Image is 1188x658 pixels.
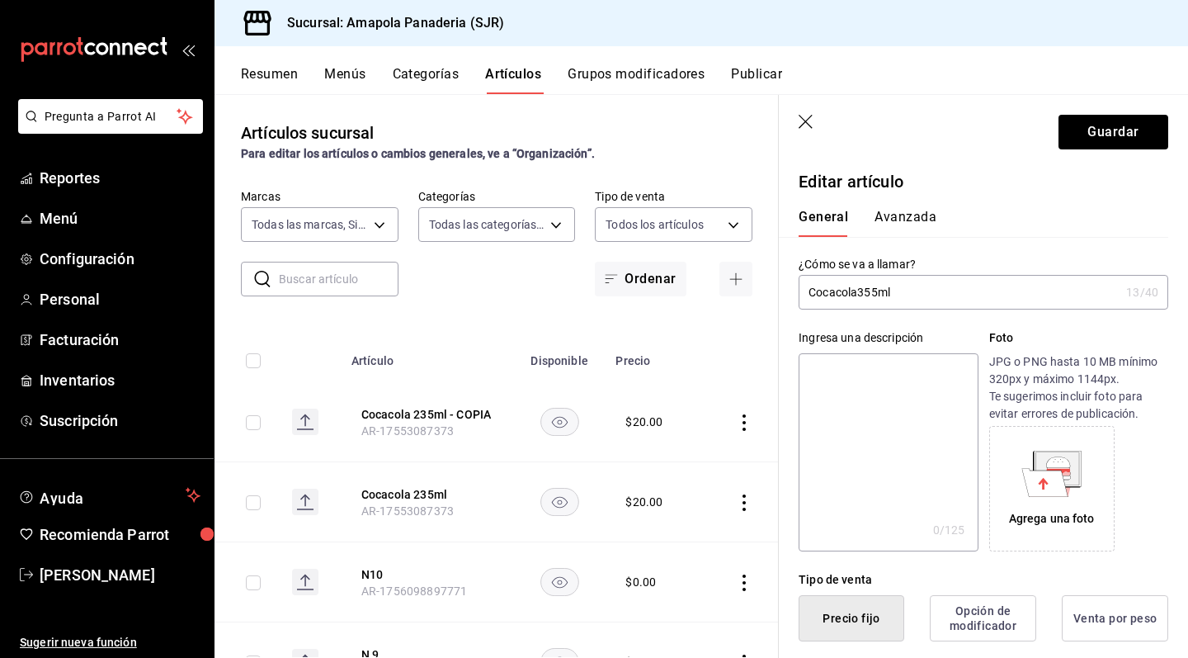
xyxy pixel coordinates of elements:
span: Menú [40,207,200,230]
span: Personal [40,288,200,310]
button: Guardar [1058,115,1168,149]
button: edit-product-location [361,566,493,583]
p: JPG o PNG hasta 10 MB mínimo 320px y máximo 1144px. Te sugerimos incluir foto para evitar errores... [989,353,1168,423]
a: Pregunta a Parrot AI [12,120,203,137]
div: $ 0.00 [625,574,656,590]
button: Ordenar [595,262,686,296]
button: edit-product-location [361,486,493,503]
button: availability-product [540,568,579,596]
div: navigation tabs [799,209,1148,237]
button: availability-product [540,488,579,516]
button: actions [736,575,752,591]
div: Tipo de venta [799,571,1168,589]
div: $ 20.00 [625,494,662,510]
button: edit-product-location [361,406,493,423]
button: Resumen [241,66,298,94]
button: Menús [324,66,365,94]
span: Ayuda [40,485,179,505]
label: Marcas [241,191,398,202]
p: Editar artículo [799,169,1168,194]
span: Sugerir nueva función [20,634,200,651]
button: Pregunta a Parrot AI [18,99,203,134]
th: Precio [606,329,705,382]
span: Recomienda Parrot [40,523,200,546]
button: actions [736,414,752,431]
button: actions [736,495,752,511]
span: Inventarios [40,369,200,391]
div: 13 /40 [1126,284,1158,301]
p: Foto [989,329,1168,347]
button: Avanzada [874,209,936,237]
button: Categorías [393,66,460,94]
button: General [799,209,848,237]
span: Todas las categorías, Sin categoría [429,216,545,233]
label: Categorías [418,191,576,202]
span: Configuración [40,248,200,270]
div: navigation tabs [241,66,1188,94]
button: Publicar [731,66,782,94]
button: availability-product [540,408,579,436]
th: Disponible [513,329,606,382]
div: 0 /125 [933,522,965,538]
label: Tipo de venta [595,191,752,202]
div: Artículos sucursal [241,121,374,145]
span: [PERSON_NAME] [40,564,200,586]
span: Pregunta a Parrot AI [45,108,177,125]
span: Suscripción [40,409,200,432]
button: Artículos [485,66,541,94]
span: Facturación [40,329,200,351]
div: Ingresa una descripción [799,329,978,347]
button: Grupos modificadores [568,66,705,94]
span: Todos los artículos [606,216,704,233]
button: open_drawer_menu [181,43,195,56]
h3: Sucursal: Amapola Panaderia (SJR) [274,13,504,33]
input: Buscar artículo [279,263,398,296]
span: Reportes [40,167,200,189]
button: Venta por peso [1062,595,1168,641]
label: ¿Cómo se va a llamar? [799,258,1168,270]
button: Opción de modificador [930,595,1036,641]
th: Artículo [342,329,513,382]
span: AR-1756098897771 [361,585,467,598]
span: AR-17553087373 [361,424,454,438]
span: AR-17553087373 [361,504,454,518]
div: Agrega una foto [1009,510,1095,528]
span: Todas las marcas, Sin marca [252,216,368,233]
strong: Para editar los artículos o cambios generales, ve a “Organización”. [241,147,595,160]
button: Precio fijo [799,595,904,641]
div: Agrega una foto [993,430,1110,547]
div: $ 20.00 [625,414,662,430]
